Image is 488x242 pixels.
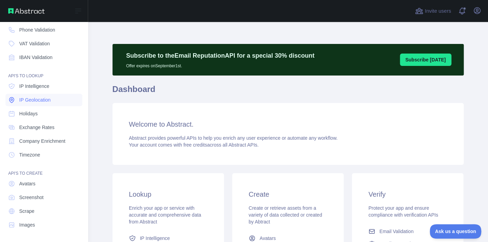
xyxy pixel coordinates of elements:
[5,51,82,64] a: IBAN Validation
[5,121,82,134] a: Exchange Rates
[5,135,82,147] a: Company Enrichment
[19,26,55,33] span: Phone Validation
[112,84,464,100] h1: Dashboard
[5,107,82,120] a: Holidays
[5,162,82,176] div: API'S TO CREATE
[368,205,438,218] span: Protect your app and ensure compliance with verification APIs
[129,189,207,199] h3: Lookup
[5,24,82,36] a: Phone Validation
[140,235,170,242] span: IP Intelligence
[129,142,259,148] span: Your account comes with across all Abstract APIs.
[129,119,447,129] h3: Welcome to Abstract.
[5,65,82,79] div: API'S TO LOOKUP
[400,54,451,66] button: Subscribe [DATE]
[260,235,276,242] span: Avatars
[183,142,207,148] span: free credits
[19,124,55,131] span: Exchange Rates
[19,54,52,61] span: IBAN Validation
[19,208,34,215] span: Scrape
[5,80,82,92] a: IP Intelligence
[19,83,49,90] span: IP Intelligence
[379,228,413,235] span: Email Validation
[19,180,35,187] span: Avatars
[19,40,50,47] span: VAT Validation
[19,151,40,158] span: Timezone
[5,219,82,231] a: Images
[19,194,44,201] span: Screenshot
[126,60,314,69] p: Offer expires on September 1st.
[249,189,327,199] h3: Create
[19,110,38,117] span: Holidays
[414,5,452,16] button: Invite users
[5,94,82,106] a: IP Geolocation
[5,205,82,217] a: Scrape
[430,224,481,239] iframe: Toggle Customer Support
[129,135,338,141] span: Abstract provides powerful APIs to help you enrich any user experience or automate any workflow.
[5,37,82,50] a: VAT Validation
[126,51,314,60] p: Subscribe to the Email Reputation API for a special 30 % discount
[368,189,447,199] h3: Verify
[366,225,450,238] a: Email Validation
[5,177,82,190] a: Avatars
[19,221,35,228] span: Images
[5,149,82,161] a: Timezone
[5,191,82,204] a: Screenshot
[8,8,45,14] img: Abstract API
[19,138,66,145] span: Company Enrichment
[425,7,451,15] span: Invite users
[19,96,51,103] span: IP Geolocation
[249,205,322,224] span: Create or retrieve assets from a variety of data collected or created by Abtract
[129,205,201,224] span: Enrich your app or service with accurate and comprehensive data from Abstract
